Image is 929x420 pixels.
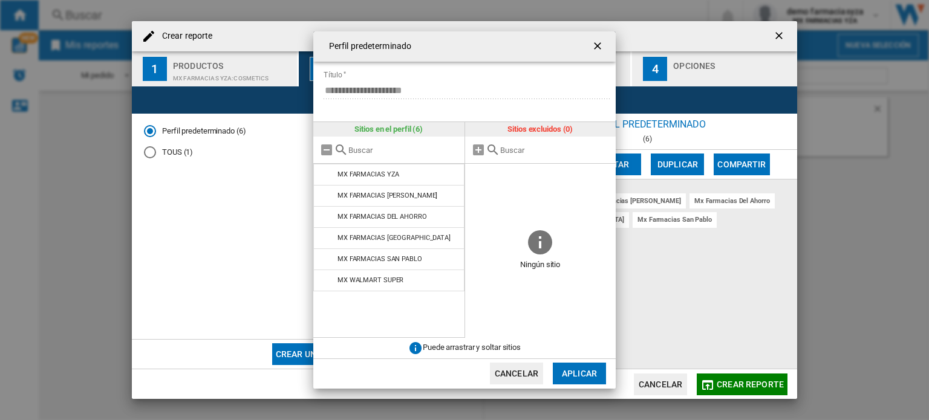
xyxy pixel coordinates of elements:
input: Buscar [348,146,458,155]
md-icon: Añadir todos [471,143,486,157]
div: MX WALMART SUPER [337,276,403,284]
ng-md-icon: getI18NText('BUTTONS.CLOSE_DIALOG') [592,40,606,54]
div: MX FARMACIAS [GEOGRAPHIC_DATA] [337,234,451,242]
div: Sitios en el perfil (6) [313,122,464,137]
input: Buscar [500,146,610,155]
div: MX FARMACIAS SAN PABLO [337,255,422,263]
h4: Perfil predeterminado [323,40,411,53]
button: Aplicar [553,363,606,384]
span: Puede arrastrar y soltar sitios [423,343,521,352]
div: Sitios excluidos (0) [465,122,616,137]
span: Ningún sitio [465,256,616,274]
button: getI18NText('BUTTONS.CLOSE_DIALOG') [587,34,611,59]
div: MX FARMACIAS [PERSON_NAME] [337,192,437,199]
div: MX FARMACIAS YZA [337,170,399,178]
button: Cancelar [490,363,543,384]
md-icon: Quitar todo [319,143,334,157]
div: MX FARMACIAS DEL AHORRO [337,213,427,221]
